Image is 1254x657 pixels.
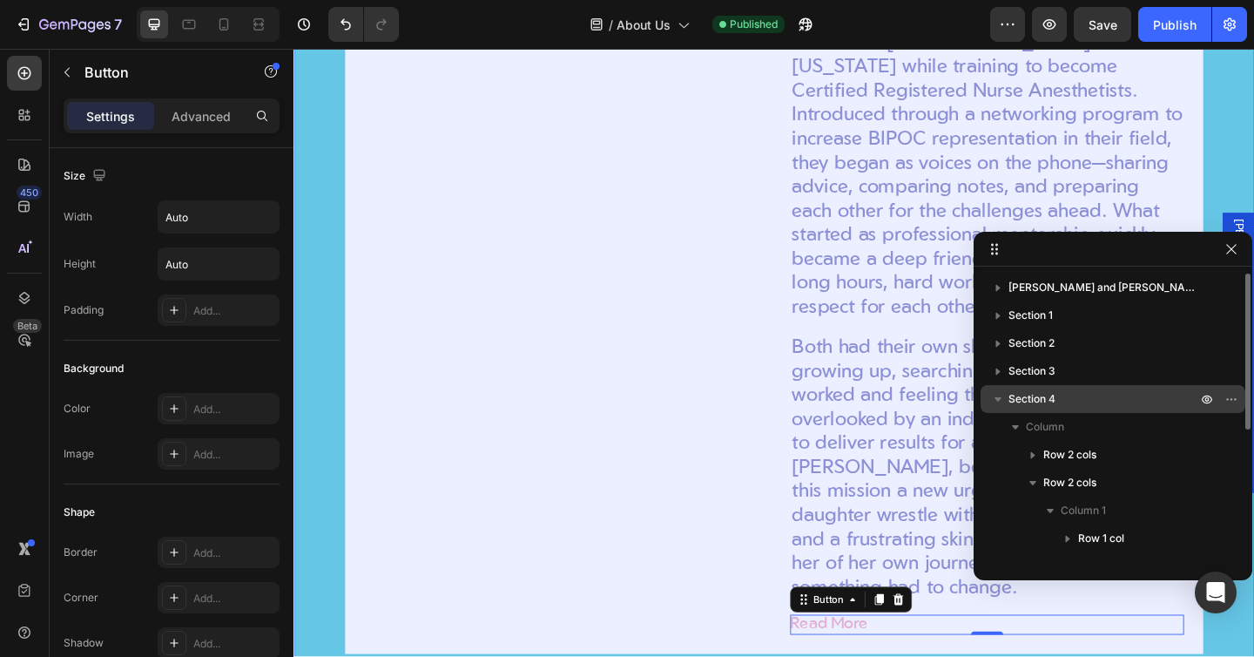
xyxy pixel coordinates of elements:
div: Add... [193,402,275,417]
div: Border [64,545,98,560]
div: Add... [193,303,275,319]
div: Add... [193,591,275,606]
p: Both had their own skincare struggles growing up, searching for solutions that worked and feeling... [542,313,967,600]
span: Section 4 [1008,390,1055,408]
span: / [609,16,613,34]
div: Width [64,209,92,225]
div: Shadow [64,635,104,651]
div: Open Intercom Messenger [1195,572,1237,613]
p: Settings [86,107,135,125]
div: Shape [64,505,95,520]
div: 450 [17,186,42,200]
div: Height [64,256,96,272]
span: Column 1 [1061,502,1106,519]
input: Auto [158,248,279,280]
div: Corner [64,590,98,606]
div: Add... [193,545,275,561]
p: 7 [114,14,122,35]
div: Image [64,446,94,462]
span: [PERSON_NAME] and [PERSON_NAME] Bio Popup [1008,279,1200,296]
button: Publish [1138,7,1211,42]
span: Save [1089,17,1117,32]
div: Add... [193,636,275,652]
div: Add... [193,447,275,463]
div: Publish [1153,16,1197,34]
span: [PERSON_NAME] and [PERSON_NAME] Bio Popup [1019,186,1036,477]
span: Section 1 [1008,307,1053,324]
a: Read More [540,616,624,638]
div: Size [64,165,110,188]
button: Save [1074,7,1131,42]
span: Section 2 [1008,335,1055,352]
div: Padding [64,302,104,318]
p: Advanced [172,107,231,125]
div: Undo/Redo [328,7,399,42]
div: Color [64,401,91,417]
button: 7 [7,7,130,42]
div: Button [562,592,601,607]
input: Auto [158,201,279,233]
p: Button [84,62,233,83]
span: Row 1 col [1078,530,1124,547]
div: Background [64,361,124,376]
span: Row 2 cols [1043,474,1096,491]
span: Published [730,17,778,32]
iframe: Design area [293,49,1254,657]
span: Column [1026,418,1064,436]
div: Beta [13,319,42,333]
span: Section 3 [1008,362,1055,380]
span: Row 2 cols [1043,446,1096,464]
span: Row 1 col [1078,558,1124,575]
span: About Us [617,16,671,34]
